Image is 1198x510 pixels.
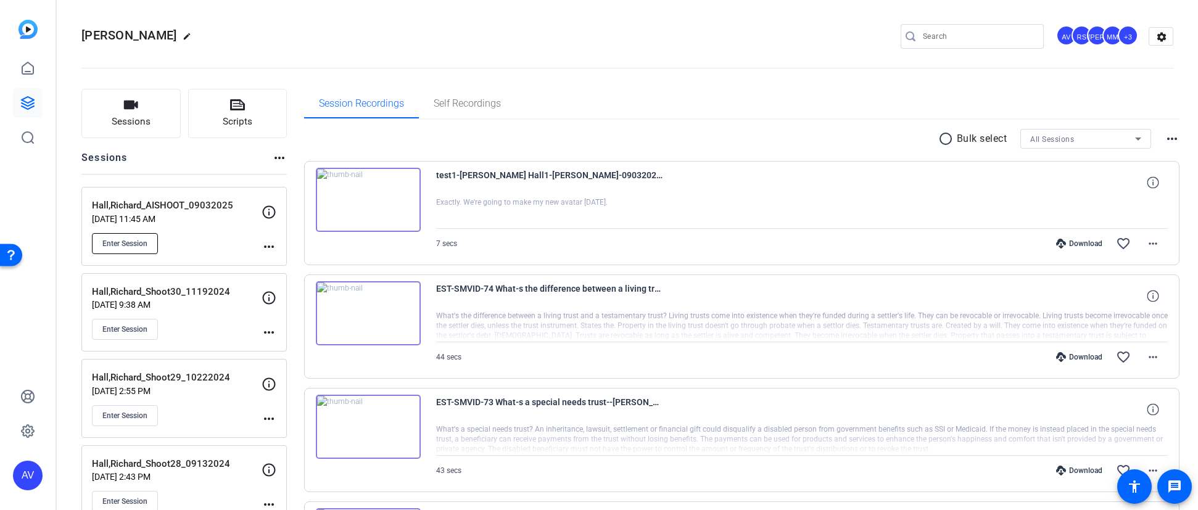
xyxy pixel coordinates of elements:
p: [DATE] 9:38 AM [92,300,262,310]
mat-icon: favorite_border [1116,463,1131,478]
button: Sessions [81,89,181,138]
mat-icon: more_horiz [272,150,287,165]
div: Download [1050,239,1109,249]
button: Enter Session [92,405,158,426]
p: [DATE] 2:55 PM [92,386,262,396]
mat-icon: more_horiz [1165,131,1179,146]
ngx-avatar: Mike Margol [1102,25,1124,47]
mat-icon: favorite_border [1116,236,1131,251]
img: thumb-nail [316,168,421,232]
ngx-avatar: René Snow [1072,25,1093,47]
span: test1-[PERSON_NAME] Hall1-[PERSON_NAME]-09032025-2025-09-03-14-00-49-177-0 [436,168,664,197]
span: All Sessions [1030,135,1074,144]
div: AV [13,461,43,490]
button: Enter Session [92,233,158,254]
span: EST-SMVID-74 What-s the difference between a living trust and a testamentary trust--[PERSON_NAME]... [436,281,664,311]
p: Bulk select [957,131,1007,146]
span: 43 secs [436,466,461,475]
mat-icon: radio_button_unchecked [938,131,957,146]
img: thumb-nail [316,281,421,345]
span: Enter Session [102,496,147,506]
span: [PERSON_NAME] [81,28,176,43]
mat-icon: accessibility [1127,479,1142,494]
mat-icon: settings [1149,28,1174,46]
div: Download [1050,352,1109,362]
p: Hall,Richard_Shoot29_10222024 [92,371,262,385]
mat-icon: more_horiz [262,411,276,426]
ngx-avatar: Abby Veloz [1056,25,1078,47]
div: RS [1072,25,1092,46]
span: Enter Session [102,239,147,249]
p: Hall,Richard_Shoot30_11192024 [92,285,262,299]
div: +3 [1118,25,1138,46]
mat-icon: more_horiz [1146,350,1160,364]
div: Download [1050,466,1109,475]
mat-icon: more_horiz [1146,463,1160,478]
input: Search [923,29,1034,44]
div: AV [1056,25,1076,46]
div: [PERSON_NAME] [1087,25,1107,46]
p: Hall,Richard_Shoot28_09132024 [92,457,262,471]
img: blue-gradient.svg [19,20,38,39]
span: Sessions [112,115,151,129]
p: [DATE] 2:43 PM [92,472,262,482]
button: Scripts [188,89,287,138]
ngx-avatar: Julie Anne Ines [1087,25,1109,47]
span: Session Recordings [319,99,404,109]
p: Hall,Richard_AISHOOT_09032025 [92,199,262,213]
span: Scripts [223,115,252,129]
span: 44 secs [436,353,461,361]
mat-icon: message [1167,479,1182,494]
button: Enter Session [92,319,158,340]
mat-icon: more_horiz [1146,236,1160,251]
span: Self Recordings [434,99,501,109]
span: Enter Session [102,411,147,421]
div: MM [1102,25,1123,46]
span: EST-SMVID-73 What-s a special needs trust--[PERSON_NAME] SFB-[PERSON_NAME]-Shoot29-10222024-2024-... [436,395,664,424]
img: thumb-nail [316,395,421,459]
mat-icon: favorite_border [1116,350,1131,364]
span: Enter Session [102,324,147,334]
mat-icon: more_horiz [262,325,276,340]
h2: Sessions [81,150,128,174]
span: 7 secs [436,239,457,248]
mat-icon: edit [183,32,197,47]
mat-icon: more_horiz [262,239,276,254]
p: [DATE] 11:45 AM [92,214,262,224]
